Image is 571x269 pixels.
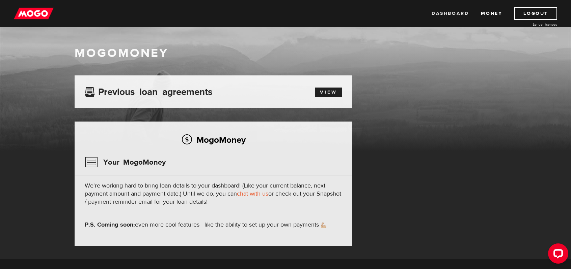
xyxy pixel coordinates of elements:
[85,87,212,95] h3: Previous loan agreements
[75,46,496,60] h1: MogoMoney
[85,154,166,171] h3: Your MogoMoney
[315,88,342,97] a: View
[237,190,268,198] a: chat with us
[85,133,342,147] h2: MogoMoney
[432,7,469,20] a: Dashboard
[85,182,342,206] p: We're working hard to bring loan details to your dashboard! (Like your current balance, next paym...
[514,7,557,20] a: Logout
[543,241,571,269] iframe: LiveChat chat widget
[507,22,557,27] a: Lender licences
[14,7,54,20] img: mogo_logo-11ee424be714fa7cbb0f0f49df9e16ec.png
[321,223,326,228] img: strong arm emoji
[481,7,502,20] a: Money
[85,221,135,229] strong: P.S. Coming soon:
[85,221,342,229] p: even more cool features—like the ability to set up your own payments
